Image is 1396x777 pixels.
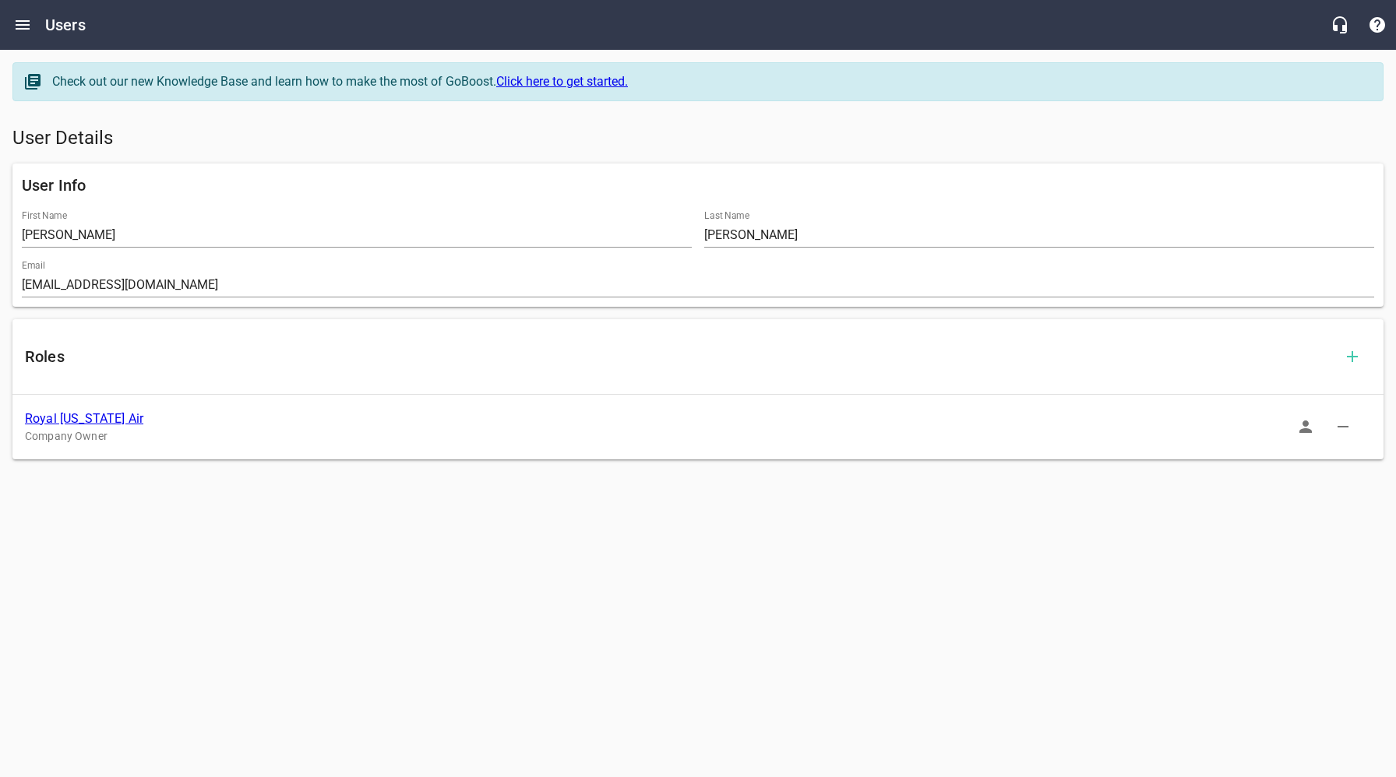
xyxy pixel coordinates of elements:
[22,173,1374,198] h6: User Info
[25,411,143,426] a: Royal [US_STATE] Air
[25,428,1346,445] p: Company Owner
[25,344,1334,369] h6: Roles
[1321,6,1359,44] button: Live Chat
[22,211,67,220] label: First Name
[1359,6,1396,44] button: Support Portal
[4,6,41,44] button: Open drawer
[1334,338,1371,375] button: Add Role
[12,126,1384,151] h5: User Details
[52,72,1367,91] div: Check out our new Knowledge Base and learn how to make the most of GoBoost.
[22,261,45,270] label: Email
[45,12,86,37] h6: Users
[704,211,749,220] label: Last Name
[1287,408,1324,445] button: Sign In as Role
[1324,408,1362,445] button: Delete Role
[496,74,628,89] a: Click here to get started.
